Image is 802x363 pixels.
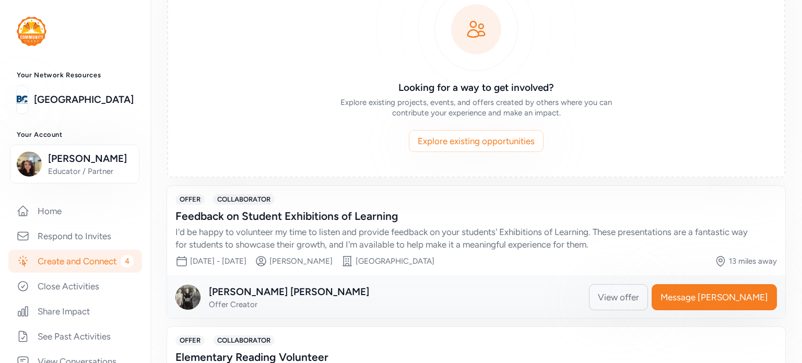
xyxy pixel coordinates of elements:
[175,194,205,205] span: OFFER
[598,291,639,303] span: View offer
[209,300,257,309] span: Offer Creator
[17,88,28,111] img: logo
[661,291,768,303] span: Message [PERSON_NAME]
[729,256,777,266] div: 13 miles away
[418,135,535,147] span: Explore existing opportunities
[17,17,46,46] img: logo
[175,209,756,224] div: Feedback on Student Exhibitions of Learning
[34,92,134,107] a: [GEOGRAPHIC_DATA]
[213,335,275,346] span: COLLABORATOR
[48,151,133,166] span: [PERSON_NAME]
[326,80,627,95] h3: Looking for a way to get involved?
[175,285,200,310] img: Avatar
[175,335,205,346] span: OFFER
[8,300,142,323] a: Share Impact
[269,256,333,266] div: [PERSON_NAME]
[121,255,134,267] span: 4
[589,284,648,310] button: View offer
[10,145,139,183] button: [PERSON_NAME]Educator / Partner
[326,97,627,118] div: Explore existing projects, events, and offers created by others where you can contribute your exp...
[175,226,756,251] div: I'd be happy to volunteer my time to listen and provide feedback on your students' Exhibitions of...
[213,194,275,205] span: COLLABORATOR
[356,256,434,266] div: [GEOGRAPHIC_DATA]
[48,166,133,177] span: Educator / Partner
[409,130,544,152] button: Explore existing opportunities
[209,285,369,299] div: [PERSON_NAME] [PERSON_NAME]
[17,71,134,79] h3: Your Network Resources
[8,225,142,248] a: Respond to Invites
[17,131,134,139] h3: Your Account
[652,284,777,310] button: Message [PERSON_NAME]
[8,275,142,298] a: Close Activities
[190,256,246,266] span: [DATE] - [DATE]
[8,200,142,223] a: Home
[8,250,142,273] a: Create and Connect4
[8,325,142,348] a: See Past Activities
